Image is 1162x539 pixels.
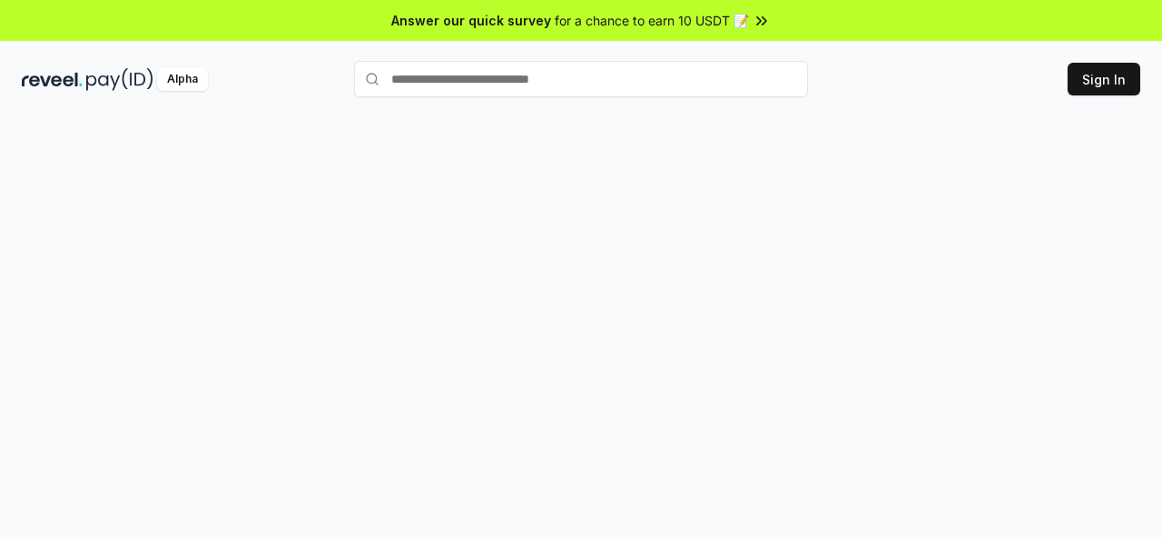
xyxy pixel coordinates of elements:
[1068,63,1140,95] button: Sign In
[157,68,208,91] div: Alpha
[555,11,749,30] span: for a chance to earn 10 USDT 📝
[86,68,153,91] img: pay_id
[391,11,551,30] span: Answer our quick survey
[22,68,83,91] img: reveel_dark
